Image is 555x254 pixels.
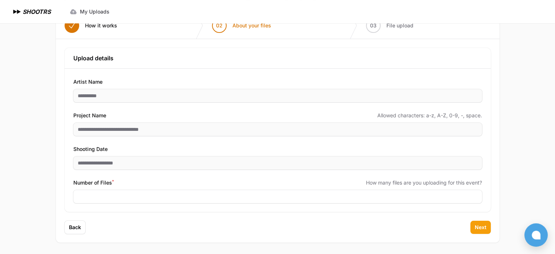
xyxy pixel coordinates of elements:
span: My Uploads [80,8,109,15]
button: 03 File upload [357,12,422,39]
h1: SHOOTRS [23,7,51,16]
a: SHOOTRS SHOOTRS [12,7,51,16]
button: How it works [56,12,126,39]
span: Allowed characters: a-z, A-Z, 0-9, -, space. [377,112,482,119]
h3: Upload details [73,54,482,62]
span: Project Name [73,111,106,120]
img: SHOOTRS [12,7,23,16]
button: 02 About your files [203,12,280,39]
span: Number of Files [73,178,114,187]
button: Open chat window [524,223,548,247]
span: Back [69,224,81,231]
span: Artist Name [73,77,103,86]
span: How it works [85,22,117,29]
span: Shooting Date [73,145,108,153]
span: About your files [232,22,271,29]
span: Next [475,224,486,231]
a: My Uploads [65,5,114,18]
button: Back [65,221,85,234]
span: 03 [370,22,377,29]
span: File upload [386,22,413,29]
span: How many files are you uploading for this event? [366,179,482,186]
span: 02 [216,22,223,29]
button: Next [470,221,491,234]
